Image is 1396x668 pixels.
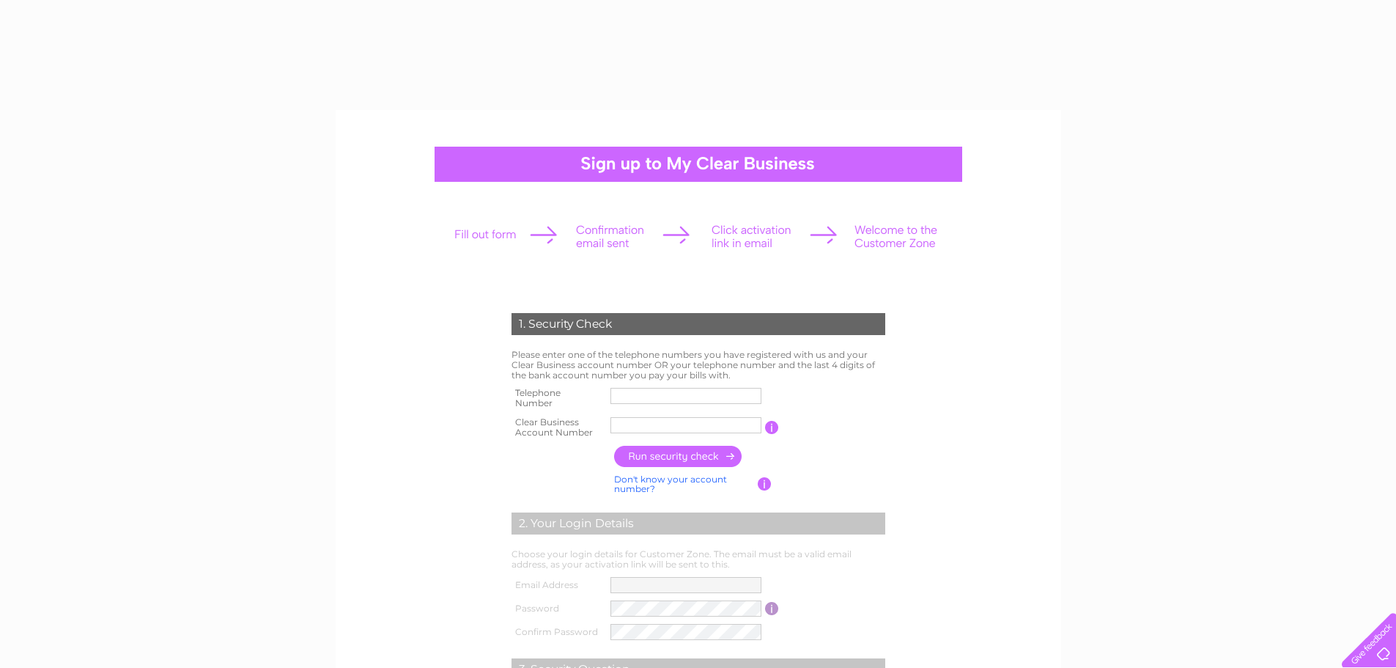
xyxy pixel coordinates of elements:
th: Password [508,597,607,620]
th: Telephone Number [508,383,607,413]
div: 1. Security Check [512,313,885,335]
input: Information [765,421,779,434]
th: Clear Business Account Number [508,413,607,442]
a: Don't know your account number? [614,474,727,495]
div: 2. Your Login Details [512,513,885,535]
input: Information [765,602,779,615]
input: Information [758,477,772,491]
th: Email Address [508,573,607,597]
td: Please enter one of the telephone numbers you have registered with us and your Clear Business acc... [508,346,889,383]
td: Choose your login details for Customer Zone. The email must be a valid email address, as your act... [508,546,889,573]
th: Confirm Password [508,620,607,644]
